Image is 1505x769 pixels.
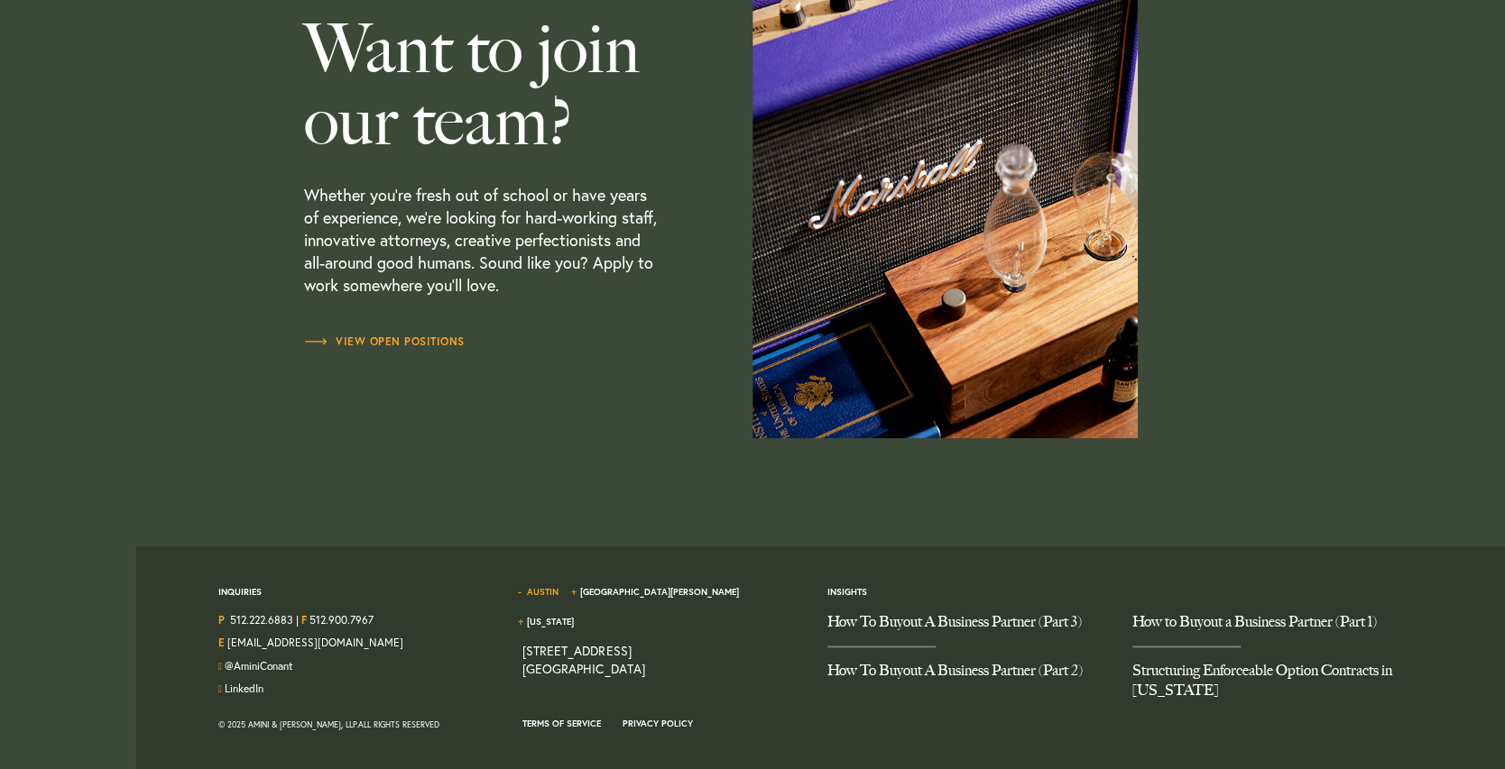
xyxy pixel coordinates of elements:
a: Austin [527,586,559,598]
a: Follow us on Twitter [225,659,293,673]
div: © 2025 Amini & [PERSON_NAME], LLP. All Rights Reserved [217,714,495,736]
span: | [295,612,298,631]
a: 512.900.7967 [309,613,373,627]
strong: E [217,636,224,649]
h3: Want to join our team? [304,13,662,157]
a: View Open Positions [304,333,465,351]
a: How to Buyout a Business Partner (Part 1) [1132,612,1410,645]
a: Insights [827,586,867,598]
a: Terms of Service [522,718,601,729]
a: View on map [522,642,644,677]
a: [GEOGRAPHIC_DATA][PERSON_NAME] [580,586,739,598]
a: Structuring Enforceable Option Contracts in Texas [1132,647,1410,714]
p: Whether you’re fresh out of school or have years of experience, we’re looking for hard-working st... [304,157,662,333]
a: Call us at 5122226883 [229,613,292,627]
a: How To Buyout A Business Partner (Part 3) [827,612,1105,645]
span: Inquiries [217,586,261,612]
a: [US_STATE] [527,616,574,627]
a: Join us on LinkedIn [225,682,263,695]
a: How To Buyout A Business Partner (Part 2) [827,647,1105,694]
strong: F [300,613,306,627]
a: Privacy Policy [623,718,693,729]
strong: P [217,613,224,627]
span: View Open Positions [304,336,465,347]
a: Email Us [226,636,402,649]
